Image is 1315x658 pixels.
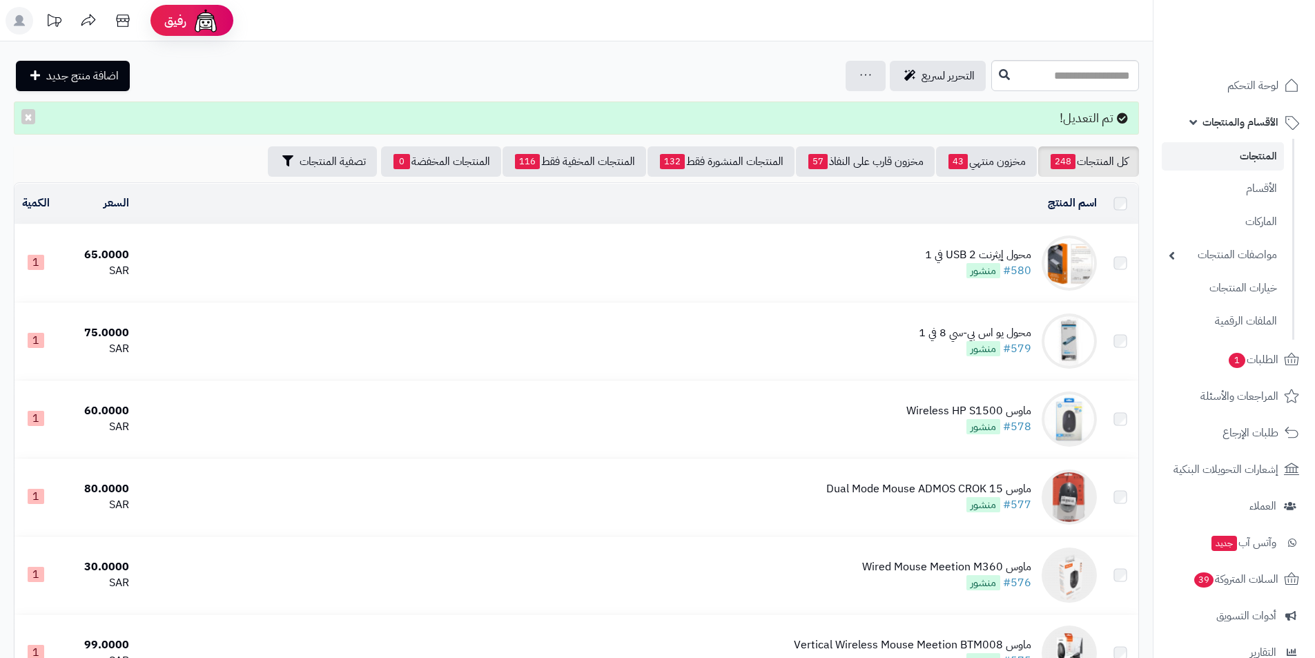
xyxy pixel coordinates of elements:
img: ماوس Wired Mouse Meetion M360 [1042,548,1097,603]
a: مخزون منتهي43 [936,146,1037,177]
span: 1 [28,489,44,504]
a: #579 [1003,340,1031,357]
span: منشور [966,419,1000,434]
span: 57 [808,154,828,169]
span: منشور [966,575,1000,590]
button: تصفية المنتجات [268,146,377,177]
span: لوحة التحكم [1227,76,1278,95]
a: المنتجات المنشورة فقط132 [647,146,795,177]
a: كل المنتجات248 [1038,146,1139,177]
a: #576 [1003,574,1031,591]
span: التحرير لسريع [922,68,975,84]
span: 39 [1194,572,1214,588]
span: اضافة منتج جديد [46,68,119,84]
span: تصفية المنتجات [300,153,366,170]
a: أدوات التسويق [1162,599,1307,632]
img: logo-2.png [1221,39,1302,68]
a: المراجعات والأسئلة [1162,380,1307,413]
div: تم التعديل! [14,101,1139,135]
span: منشور [966,263,1000,278]
span: رفيق [164,12,186,29]
img: محول يو اس بي-سي 8 في 1 [1042,313,1097,369]
a: إشعارات التحويلات البنكية [1162,453,1307,486]
a: المنتجات المخفية فقط116 [503,146,646,177]
a: الملفات الرقمية [1162,307,1284,336]
div: ماوس Wired Mouse Meetion M360 [862,559,1031,575]
span: 132 [660,154,685,169]
button: × [21,109,35,124]
div: SAR [63,497,129,513]
span: 1 [28,567,44,582]
span: 0 [393,154,410,169]
a: وآتس آبجديد [1162,526,1307,559]
div: ماوس Vertical Wireless Mouse Meetion BTM008 [794,637,1031,653]
span: 43 [948,154,968,169]
div: محول إيثرنت USB 2 في 1 [925,247,1031,263]
a: تحديثات المنصة [37,7,71,38]
span: 1 [28,255,44,270]
a: التحرير لسريع [890,61,986,91]
div: SAR [63,575,129,591]
span: 1 [28,333,44,348]
a: مخزون قارب على النفاذ57 [796,146,935,177]
span: المراجعات والأسئلة [1200,387,1278,406]
div: SAR [63,263,129,279]
img: ماوس Wireless HP S1500 [1042,391,1097,447]
span: العملاء [1249,496,1276,516]
a: اسم المنتج [1048,195,1097,211]
a: المنتجات [1162,142,1284,171]
span: وآتس آب [1210,533,1276,552]
div: ماوس Wireless HP S1500 [906,403,1031,419]
div: 60.0000 [63,403,129,419]
span: طلبات الإرجاع [1223,423,1278,443]
span: 1 [1229,353,1245,368]
span: الأقسام والمنتجات [1202,113,1278,132]
a: مواصفات المنتجات [1162,240,1284,270]
span: إشعارات التحويلات البنكية [1173,460,1278,479]
div: محول يو اس بي-سي 8 في 1 [919,325,1031,341]
a: طلبات الإرجاع [1162,416,1307,449]
span: جديد [1211,536,1237,551]
div: 99.0000 [63,637,129,653]
span: 116 [515,154,540,169]
div: 75.0000 [63,325,129,341]
a: #577 [1003,496,1031,513]
div: SAR [63,341,129,357]
a: السعر [104,195,129,211]
span: منشور [966,497,1000,512]
a: خيارات المنتجات [1162,273,1284,303]
a: الأقسام [1162,174,1284,204]
a: المنتجات المخفضة0 [381,146,501,177]
img: ماوس Dual Mode Mouse ADMOS CROK 15 [1042,470,1097,525]
img: محول إيثرنت USB 2 في 1 [1042,235,1097,291]
div: 80.0000 [63,481,129,497]
img: ai-face.png [192,7,220,35]
a: اضافة منتج جديد [16,61,130,91]
span: منشور [966,341,1000,356]
a: #578 [1003,418,1031,435]
div: 30.0000 [63,559,129,575]
span: الطلبات [1227,350,1278,369]
div: SAR [63,419,129,435]
a: الماركات [1162,207,1284,237]
span: السلات المتروكة [1193,570,1278,589]
span: 248 [1051,154,1075,169]
div: ماوس Dual Mode Mouse ADMOS CROK 15 [826,481,1031,497]
a: السلات المتروكة39 [1162,563,1307,596]
a: لوحة التحكم [1162,69,1307,102]
a: الطلبات1 [1162,343,1307,376]
div: 65.0000 [63,247,129,263]
a: #580 [1003,262,1031,279]
a: العملاء [1162,490,1307,523]
span: 1 [28,411,44,426]
a: الكمية [22,195,50,211]
span: أدوات التسويق [1216,606,1276,626]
